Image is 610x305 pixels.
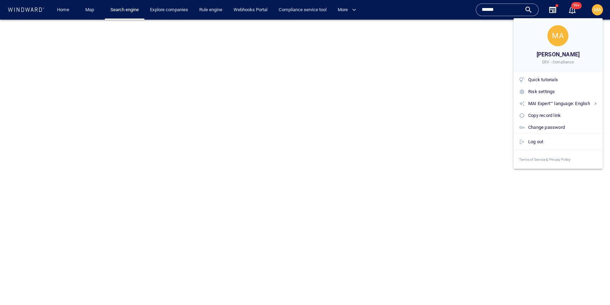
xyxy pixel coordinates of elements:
div: Change password [528,124,597,131]
span: MA [552,31,564,40]
span: [PERSON_NAME] [537,50,580,60]
div: Copy record link [528,112,597,119]
div: Quick tutorials [528,76,597,84]
span: DEV - Compliance [542,60,574,65]
div: Log out [528,138,597,146]
div: Risk settings [528,88,597,96]
iframe: Chat [580,273,605,300]
a: Terms of Service & Privacy Policy [514,150,603,169]
div: MAI Expert™ language: English [528,100,597,108]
